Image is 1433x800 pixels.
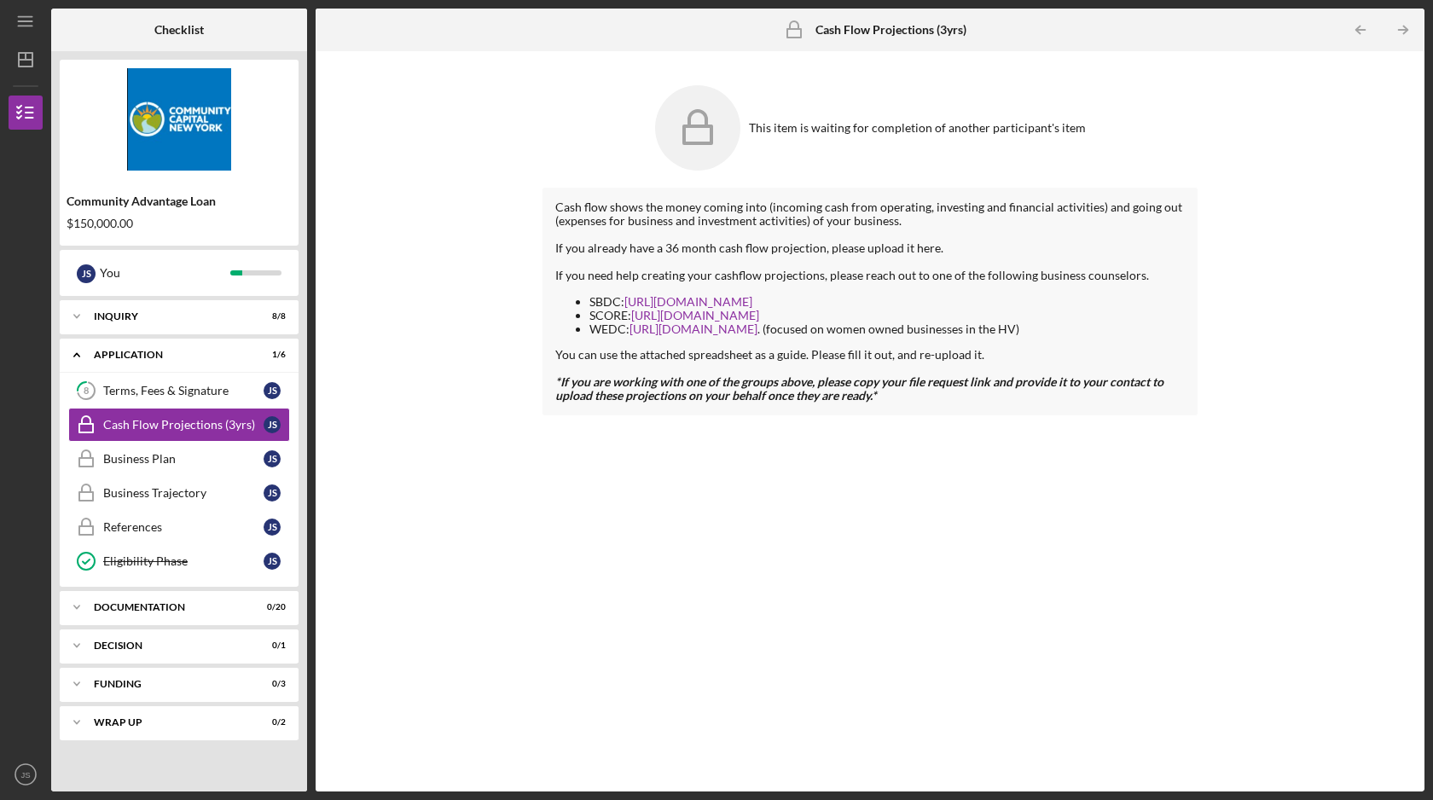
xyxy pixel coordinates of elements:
div: 0 / 1 [255,641,286,651]
a: [URL][DOMAIN_NAME] [631,308,759,322]
tspan: 8 [84,386,89,397]
a: 8Terms, Fees & SignatureJS [68,374,290,408]
div: Terms, Fees & Signature [103,384,264,397]
div: J S [264,450,281,467]
div: Cash Flow Projections (3yrs) [103,418,264,432]
li: WEDC: . (focused on women owned businesses in the HV) [589,322,1185,336]
div: J S [264,519,281,536]
div: J S [264,416,281,433]
a: Business PlanJS [68,442,290,476]
img: Product logo [60,68,299,171]
div: This item is waiting for completion of another participant's item [749,121,1086,135]
button: JS [9,757,43,791]
a: Eligibility PhaseJS [68,544,290,578]
div: If you need help creating your cashflow projections, please reach out to one of the following bus... [555,269,1185,282]
div: You [100,258,230,287]
a: [URL][DOMAIN_NAME] [624,294,752,309]
a: Business TrajectoryJS [68,476,290,510]
div: References [103,520,264,534]
div: Business Plan [103,452,264,466]
div: 0 / 2 [255,717,286,728]
div: Wrap up [94,717,243,728]
div: J S [264,484,281,501]
div: 1 / 6 [255,350,286,360]
text: JS [20,770,30,780]
div: J S [264,382,281,399]
a: ReferencesJS [68,510,290,544]
a: [URL][DOMAIN_NAME] [629,322,757,336]
div: Eligibility Phase [103,554,264,568]
div: Funding [94,679,243,689]
div: 0 / 20 [255,602,286,612]
div: Documentation [94,602,243,612]
div: J S [264,553,281,570]
div: If you already have a 36 month cash flow projection, please upload it here. [555,241,1185,255]
li: SCORE: [589,309,1185,322]
div: Community Advantage Loan [67,194,292,208]
div: $150,000.00 [67,217,292,230]
div: You can use the attached spreadsheet as a guide. Please fill it out, and re-upload it. [555,348,1185,362]
div: Cash flow shows the money coming into (incoming cash from operating, investing and financial acti... [555,200,1185,228]
b: Cash Flow Projections (3yrs) [815,23,966,37]
div: 8 / 8 [255,311,286,322]
div: Business Trajectory [103,486,264,500]
div: Application [94,350,243,360]
div: Decision [94,641,243,651]
a: Cash Flow Projections (3yrs)JS [68,408,290,442]
b: Checklist [154,23,204,37]
strong: *If you are working with one of the groups above, please copy your file request link and provide ... [555,374,1163,403]
div: J S [77,264,96,283]
li: SBDC: [589,295,1185,309]
div: 0 / 3 [255,679,286,689]
div: Inquiry [94,311,243,322]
